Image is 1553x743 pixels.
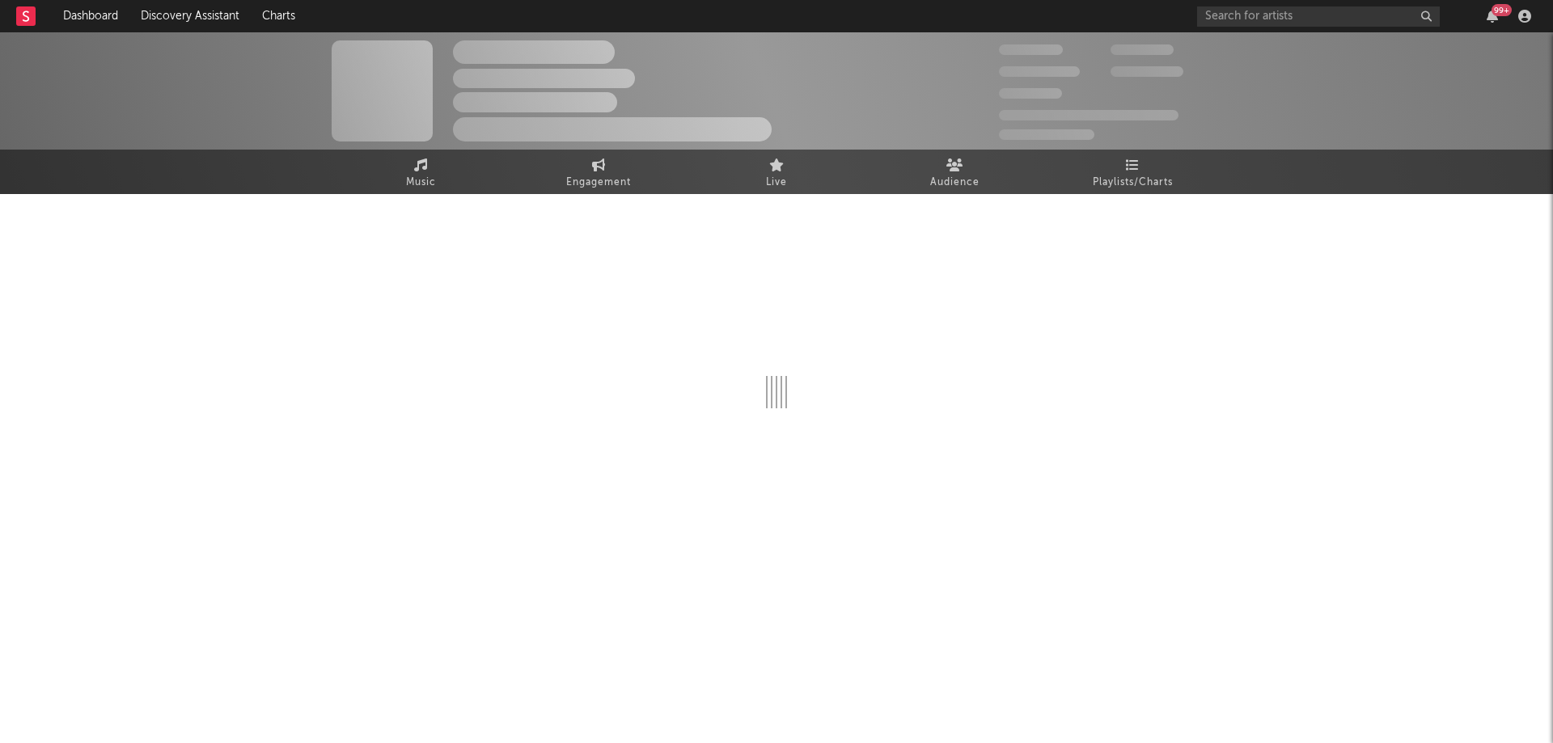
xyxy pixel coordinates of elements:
[999,129,1094,140] span: Jump Score: 85.0
[1111,66,1183,77] span: 1 000 000
[1487,10,1498,23] button: 99+
[1111,44,1174,55] span: 100 000
[999,110,1179,120] span: 50 000 000 Monthly Listeners
[1492,4,1512,16] div: 99 +
[999,66,1080,77] span: 50 000 000
[566,173,631,192] span: Engagement
[999,88,1062,99] span: 100 000
[688,150,865,194] a: Live
[930,173,980,192] span: Audience
[1197,6,1440,27] input: Search for artists
[865,150,1043,194] a: Audience
[999,44,1063,55] span: 300 000
[766,173,787,192] span: Live
[510,150,688,194] a: Engagement
[1043,150,1221,194] a: Playlists/Charts
[1093,173,1173,192] span: Playlists/Charts
[406,173,436,192] span: Music
[332,150,510,194] a: Music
